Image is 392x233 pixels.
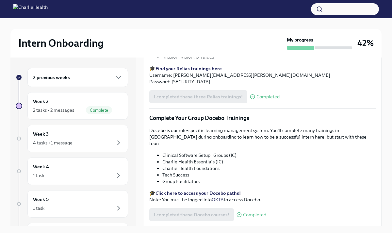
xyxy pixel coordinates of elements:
a: Week 34 tasks • 1 message [16,125,128,152]
div: 2 tasks • 2 messages [33,107,74,113]
p: 🎓 Note: You must be logged into to access Docebo. [149,190,376,203]
strong: My progress [287,37,313,43]
li: Group Facilitators [162,178,376,185]
h2: Intern Onboarding [18,37,104,50]
div: 2 previous weeks [27,68,128,87]
img: CharlieHealth [13,4,48,14]
li: Tech Success [162,172,376,178]
h6: Week 2 [33,98,49,105]
li: Clinical Software Setup | Groups (IC) [162,152,376,158]
div: 4 tasks • 1 message [33,140,73,146]
p: Complete Your Group Docebo Trainings [149,114,376,122]
div: 1 task [33,205,44,211]
li: Charlie Health Essentials (IC) [162,158,376,165]
a: Find your Relias trainings here [155,66,222,72]
h3: 42% [357,37,374,49]
a: Week 22 tasks • 2 messagesComplete [16,92,128,120]
h6: Week 3 [33,130,49,138]
span: Completed [243,212,266,217]
span: Completed [256,94,280,99]
h6: Week 5 [33,196,49,203]
a: Week 41 task [16,158,128,185]
span: Complete [86,108,112,113]
p: 🎓 Username: [PERSON_NAME][EMAIL_ADDRESS][PERSON_NAME][DOMAIN_NAME] Password: [SECURITY_DATA] [149,65,376,85]
div: 1 task [33,172,44,179]
a: Week 51 task [16,190,128,218]
p: Docebo is our role-specific learning management system. You'll complete many trainings in [GEOGRA... [149,127,376,147]
a: Click here to access your Docebo paths! [155,190,241,196]
h6: Week 4 [33,163,49,170]
h6: 2 previous weeks [33,74,70,81]
a: OKTA [212,197,224,203]
li: Charlie Health Foundations [162,165,376,172]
